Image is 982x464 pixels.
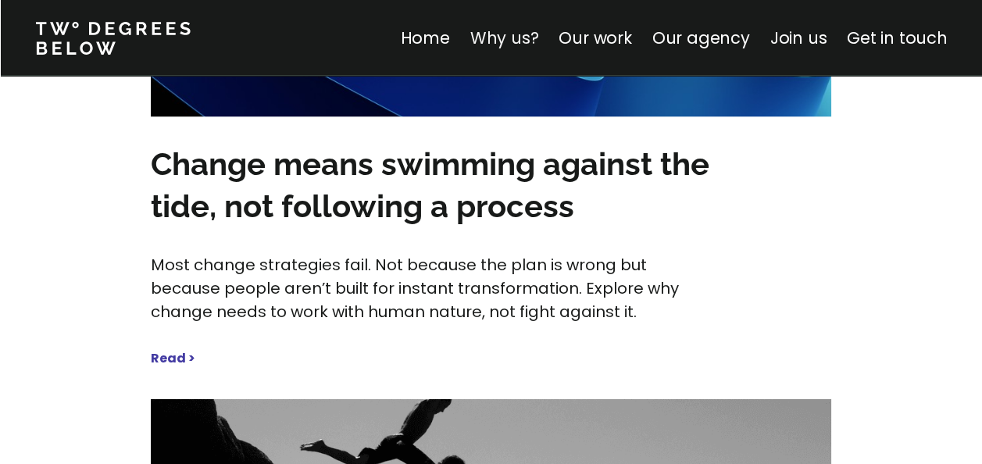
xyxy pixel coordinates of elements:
[151,143,737,227] h3: Change means swimming against the tide, not following a process
[559,27,631,49] a: Our work
[470,27,538,49] a: Why us?
[151,349,195,367] strong: Read >
[400,27,449,49] a: Home
[770,27,827,49] a: Join us
[847,27,947,49] a: Get in touch
[652,27,749,49] a: Our agency
[151,253,712,323] p: Most change strategies fail. Not because the plan is wrong but because people aren’t built for in...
